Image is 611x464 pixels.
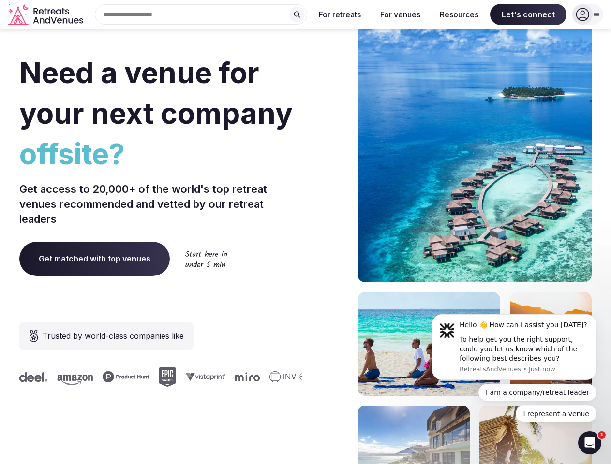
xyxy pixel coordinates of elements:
svg: Deel company logo [19,372,47,382]
svg: Invisible company logo [269,371,323,383]
svg: Miro company logo [235,372,260,381]
img: Start here in under 5 min [185,250,227,267]
span: 1 [598,431,606,439]
button: For retreats [311,4,369,25]
svg: Vistaprint company logo [186,373,225,381]
svg: Epic Games company logo [159,367,176,387]
iframe: Intercom live chat [578,431,601,454]
button: Resources [432,4,486,25]
p: Get access to 20,000+ of the world's top retreat venues recommended and vetted by our retreat lea... [19,182,302,226]
iframe: Intercom notifications message [417,305,611,428]
span: Let's connect [490,4,566,25]
button: For venues [373,4,428,25]
span: Need a venue for your next company [19,55,293,130]
svg: Retreats and Venues company logo [8,4,85,26]
span: offsite? [19,133,302,174]
span: Trusted by world-class companies like [43,330,184,342]
a: Get matched with top venues [19,242,170,275]
img: yoga on tropical beach [358,292,500,396]
img: woman sitting in back of truck with camels [510,292,592,396]
a: Visit the homepage [8,4,85,26]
